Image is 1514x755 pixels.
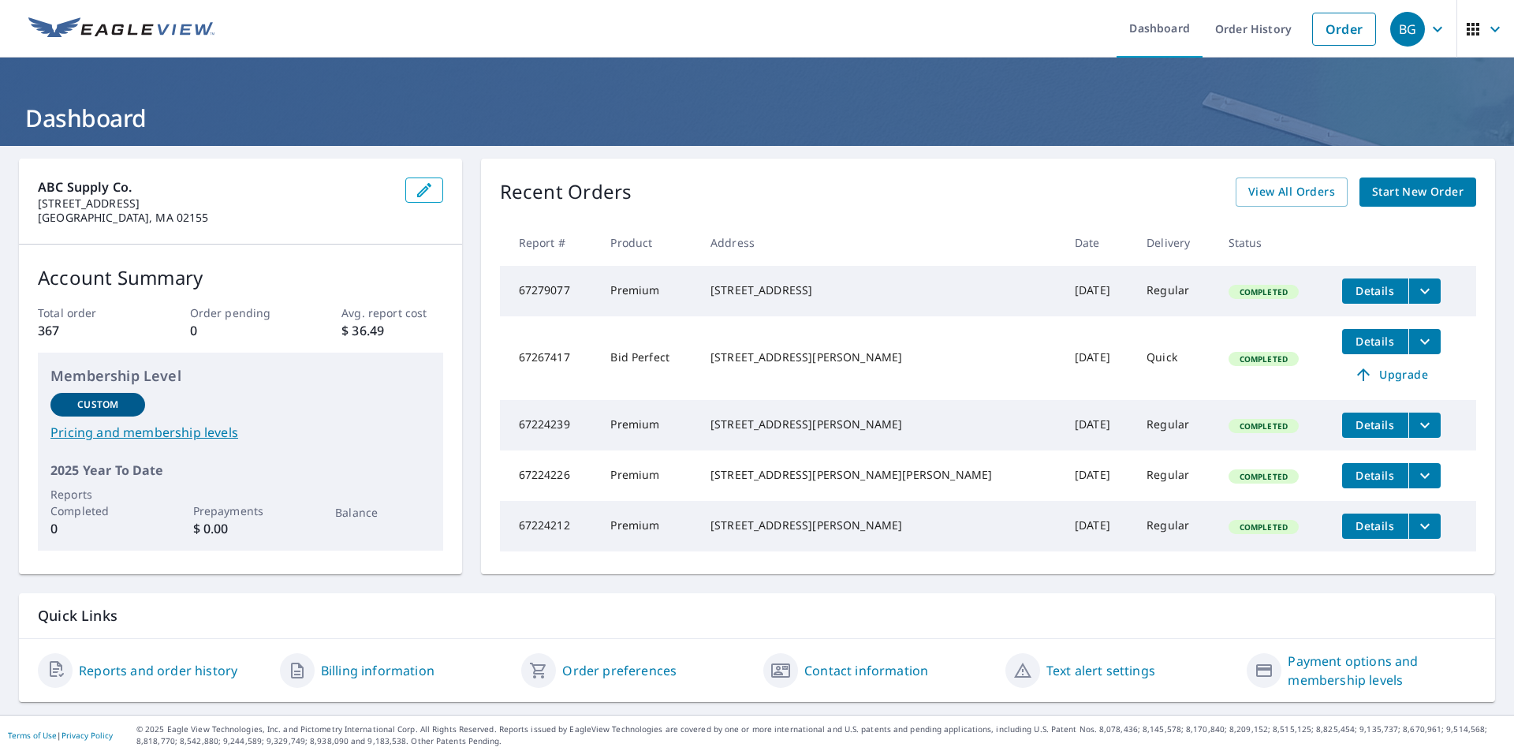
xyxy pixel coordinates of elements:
[1352,417,1399,432] span: Details
[38,211,393,225] p: [GEOGRAPHIC_DATA], MA 02155
[341,305,442,321] p: Avg. report cost
[50,486,145,519] p: Reports Completed
[1230,420,1297,432] span: Completed
[38,264,443,292] p: Account Summary
[1062,316,1134,400] td: [DATE]
[77,398,118,412] p: Custom
[1342,413,1408,438] button: detailsBtn-67224239
[19,102,1495,134] h1: Dashboard
[1062,400,1134,450] td: [DATE]
[598,400,698,450] td: Premium
[1352,518,1399,533] span: Details
[500,501,599,551] td: 67224212
[710,417,1050,432] div: [STREET_ADDRESS][PERSON_NAME]
[710,282,1050,298] div: [STREET_ADDRESS]
[38,305,139,321] p: Total order
[500,316,599,400] td: 67267417
[1248,182,1335,202] span: View All Orders
[1342,463,1408,488] button: detailsBtn-67224226
[1230,353,1297,364] span: Completed
[500,400,599,450] td: 67224239
[1134,219,1215,266] th: Delivery
[50,461,431,480] p: 2025 Year To Date
[321,661,434,680] a: Billing information
[193,503,288,519] p: Prepayments
[1342,278,1408,304] button: detailsBtn-67279077
[1062,450,1134,501] td: [DATE]
[8,731,113,740] p: |
[1390,12,1425,47] div: BG
[804,661,928,680] a: Contact information
[136,723,1506,747] p: © 2025 Eagle View Technologies, Inc. and Pictometry International Corp. All Rights Reserved. Repo...
[28,17,214,41] img: EV Logo
[1408,514,1441,539] button: filesDropdownBtn-67224212
[8,730,57,741] a: Terms of Use
[1134,501,1215,551] td: Regular
[500,178,632,207] p: Recent Orders
[1352,468,1399,483] span: Details
[190,321,291,340] p: 0
[1236,178,1348,207] a: View All Orders
[79,661,237,680] a: Reports and order history
[1408,413,1441,438] button: filesDropdownBtn-67224239
[1408,329,1441,354] button: filesDropdownBtn-67267417
[1312,13,1376,46] a: Order
[1230,471,1297,482] span: Completed
[38,606,1476,626] p: Quick Links
[1062,266,1134,316] td: [DATE]
[1230,286,1297,297] span: Completed
[335,504,430,521] p: Balance
[1342,362,1441,387] a: Upgrade
[38,178,393,196] p: ABC Supply Co.
[50,365,431,387] p: Membership Level
[1352,334,1399,349] span: Details
[1372,182,1464,202] span: Start New Order
[598,219,698,266] th: Product
[1046,661,1155,680] a: Text alert settings
[1359,178,1476,207] a: Start New Order
[1288,652,1476,690] a: Payment options and membership levels
[598,316,698,400] td: Bid Perfect
[38,196,393,211] p: [STREET_ADDRESS]
[50,423,431,442] a: Pricing and membership levels
[1062,501,1134,551] td: [DATE]
[500,450,599,501] td: 67224226
[190,305,291,321] p: Order pending
[598,266,698,316] td: Premium
[1062,219,1134,266] th: Date
[710,349,1050,365] div: [STREET_ADDRESS][PERSON_NAME]
[1134,450,1215,501] td: Regular
[50,519,145,538] p: 0
[500,219,599,266] th: Report #
[598,450,698,501] td: Premium
[1134,400,1215,450] td: Regular
[698,219,1062,266] th: Address
[1352,365,1431,384] span: Upgrade
[1408,278,1441,304] button: filesDropdownBtn-67279077
[62,730,113,741] a: Privacy Policy
[1408,463,1441,488] button: filesDropdownBtn-67224226
[38,321,139,340] p: 367
[710,467,1050,483] div: [STREET_ADDRESS][PERSON_NAME][PERSON_NAME]
[1134,316,1215,400] td: Quick
[1352,283,1399,298] span: Details
[500,266,599,316] td: 67279077
[1134,266,1215,316] td: Regular
[710,518,1050,533] div: [STREET_ADDRESS][PERSON_NAME]
[1216,219,1329,266] th: Status
[1342,514,1408,539] button: detailsBtn-67224212
[598,501,698,551] td: Premium
[341,321,442,340] p: $ 36.49
[193,519,288,538] p: $ 0.00
[1230,521,1297,533] span: Completed
[562,661,677,680] a: Order preferences
[1342,329,1408,354] button: detailsBtn-67267417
